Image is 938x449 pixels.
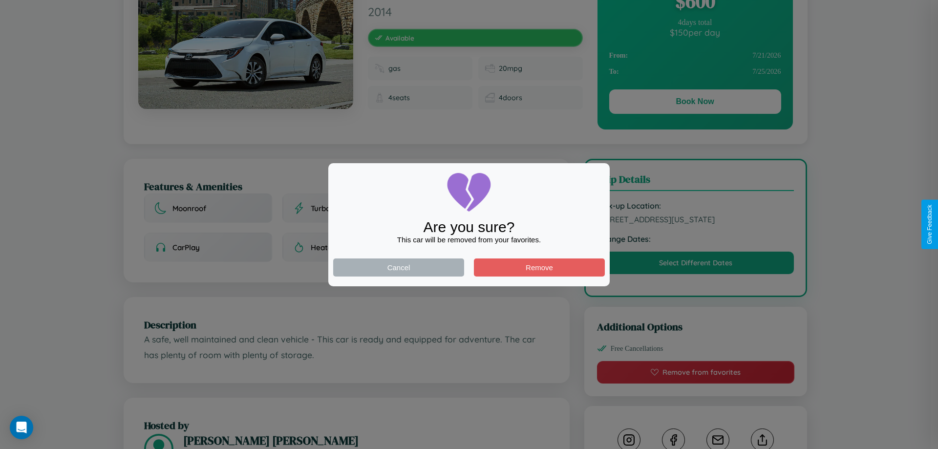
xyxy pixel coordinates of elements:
[10,416,33,439] div: Open Intercom Messenger
[926,205,933,244] div: Give Feedback
[333,258,464,277] button: Cancel
[333,235,605,244] div: This car will be removed from your favorites.
[445,168,493,217] img: broken-heart
[333,219,605,235] div: Are you sure?
[474,258,605,277] button: Remove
